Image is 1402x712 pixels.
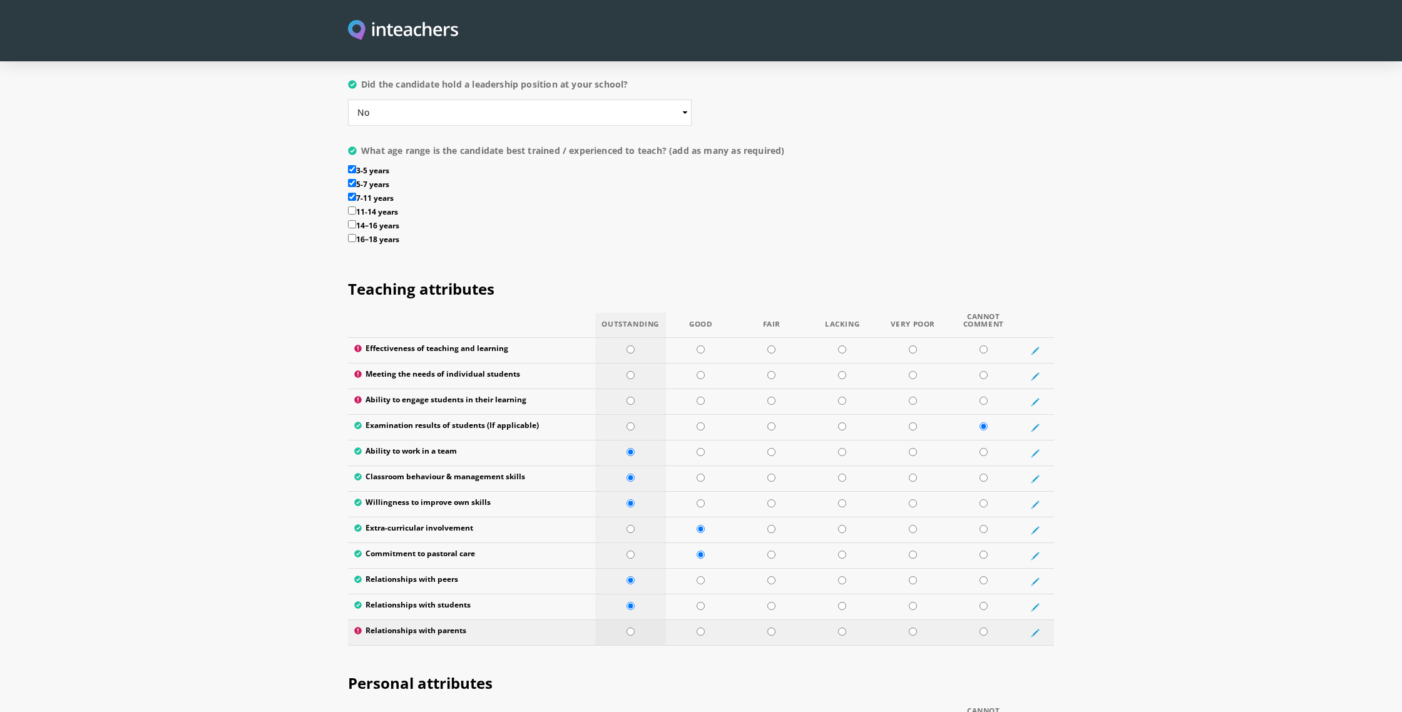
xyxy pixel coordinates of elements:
span: Teaching attributes [348,278,494,299]
span: Personal attributes [348,673,493,693]
label: Willingness to improve own skills [354,498,589,511]
input: 11-14 years [348,206,356,215]
th: Lacking [807,313,878,338]
label: Effectiveness of teaching and learning [354,344,589,357]
label: Did the candidate hold a leadership position at your school? [348,77,692,99]
label: Commitment to pastoral care [354,549,589,562]
label: 16–18 years [348,234,1054,248]
label: Relationships with parents [354,626,589,639]
label: Relationships with peers [354,575,589,587]
input: 5-7 years [348,179,356,187]
label: Classroom behaviour & management skills [354,472,589,485]
label: Extra-curricular involvement [354,524,589,536]
input: 3-5 years [348,165,356,173]
th: Outstanding [595,313,666,338]
th: Fair [736,313,807,338]
label: 5-7 years [348,179,1054,193]
label: Ability to work in a team [354,447,589,459]
label: What age range is the candidate best trained / experienced to teach? (add as many as required) [348,143,1054,166]
img: Inteachers [348,20,458,42]
label: Ability to engage students in their learning [354,395,589,408]
th: Very Poor [878,313,948,338]
th: Good [666,313,737,338]
input: 7-11 years [348,193,356,201]
label: Meeting the needs of individual students [354,370,589,382]
label: Examination results of students (If applicable) [354,421,589,434]
label: 11-14 years [348,206,1054,220]
th: Cannot Comment [948,313,1019,338]
label: 7-11 years [348,193,1054,206]
a: Visit this site's homepage [348,20,458,42]
label: 14–16 years [348,220,1054,234]
label: Relationships with students [354,601,589,613]
input: 14–16 years [348,220,356,228]
input: 16–18 years [348,234,356,242]
label: 3-5 years [348,165,1054,179]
